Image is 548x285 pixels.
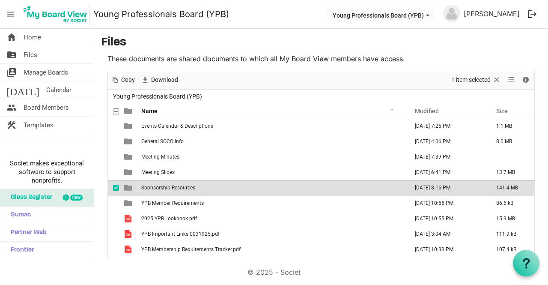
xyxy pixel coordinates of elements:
[24,46,37,63] span: Files
[406,134,487,149] td: March 18, 2025 4:06 PM column header Modified
[450,75,491,85] span: 1 item selected
[487,226,534,242] td: 111.9 kB is template cell column header Size
[101,36,541,50] h3: Files
[119,226,139,242] td: is template cell column header type
[6,207,31,224] span: Sumac
[487,242,534,257] td: 107.4 kB is template cell column header Size
[21,3,93,25] a: My Board View Logo
[523,5,541,23] button: logout
[487,211,534,226] td: 15.3 MB is template cell column header Size
[6,64,17,81] span: switch_account
[108,71,138,89] div: Copy
[450,75,503,85] button: Selection
[141,108,158,114] span: Name
[406,226,487,242] td: March 20, 2025 3:04 AM column header Modified
[6,224,47,241] span: Partner Web
[24,117,54,134] span: Templates
[119,211,139,226] td: is template cell column header type
[119,134,139,149] td: is template cell column header type
[141,123,213,129] span: Events Calendar & Descriptions
[119,165,139,180] td: is template cell column header type
[6,81,39,99] span: [DATE]
[520,75,532,85] button: Details
[70,195,83,201] div: new
[21,3,90,25] img: My Board View Logo
[487,180,534,195] td: 141.4 MB is template cell column header Size
[46,81,71,99] span: Calendar
[139,180,406,195] td: Sponsorship Resources is template cell column header Name
[487,165,534,180] td: 13.7 MB is template cell column header Size
[120,75,136,85] span: Copy
[108,165,119,180] td: checkbox
[139,149,406,165] td: Meeting Minutes is template cell column header Name
[448,71,504,89] div: Clear selection
[119,149,139,165] td: is template cell column header type
[108,226,119,242] td: checkbox
[108,242,119,257] td: checkbox
[6,46,17,63] span: folder_shared
[24,64,68,81] span: Manage Boards
[6,99,17,116] span: people
[108,180,119,195] td: checkbox
[6,242,34,259] span: Frontier
[139,195,406,211] td: YPB Member Requirements is template cell column header Name
[406,211,487,226] td: February 24, 2025 10:55 PM column header Modified
[108,149,119,165] td: checkbox
[487,134,534,149] td: 8.0 MB is template cell column header Size
[150,75,179,85] span: Download
[139,134,406,149] td: General SOCO Info is template cell column header Name
[487,118,534,134] td: 1.1 MB is template cell column header Size
[141,138,184,144] span: General SOCO Info
[415,108,439,114] span: Modified
[139,165,406,180] td: Meeting Slides is template cell column header Name
[111,91,204,102] span: Young Professionals Board (YPB)
[496,108,508,114] span: Size
[406,180,487,195] td: August 12, 2025 8:16 PM column header Modified
[443,5,460,22] img: no-profile-picture.svg
[119,242,139,257] td: is template cell column header type
[139,226,406,242] td: YPB Important Links 0031925.pdf is template cell column header Name
[108,134,119,149] td: checkbox
[108,195,119,211] td: checkbox
[141,154,179,160] span: Meeting Minutes
[141,169,175,175] span: Meeting Slides
[406,242,487,257] td: April 30, 2025 10:33 PM column header Modified
[24,99,69,116] span: Board Members
[3,6,19,22] span: menu
[108,211,119,226] td: checkbox
[327,9,435,21] button: Young Professionals Board (YPB) dropdownbutton
[504,71,518,89] div: View
[406,149,487,165] td: January 07, 2025 7:39 PM column header Modified
[141,200,204,206] span: YPB Member Requirements
[141,246,241,252] span: YPB Membership Requirements Tracker.pdf
[139,211,406,226] td: 2025 YPB Lookbook.pdf is template cell column header Name
[518,71,533,89] div: Details
[506,75,516,85] button: View dropdownbutton
[139,242,406,257] td: YPB Membership Requirements Tracker.pdf is template cell column header Name
[6,29,17,46] span: home
[140,75,180,85] button: Download
[141,216,197,222] span: 2025 YPB Lookbook.pdf
[406,195,487,211] td: February 24, 2025 10:55 PM column header Modified
[141,231,220,237] span: YPB Important Links 0031925.pdf
[141,185,195,191] span: Sponsorship Resources
[487,149,534,165] td: is template cell column header Size
[406,118,487,134] td: January 24, 2025 7:25 PM column header Modified
[460,5,523,22] a: [PERSON_NAME]
[108,118,119,134] td: checkbox
[406,165,487,180] td: March 20, 2025 6:41 PM column header Modified
[119,195,139,211] td: is template cell column header type
[139,118,406,134] td: Events Calendar & Descriptions is template cell column header Name
[6,117,17,134] span: construction
[247,268,301,276] a: © 2025 - Societ
[119,118,139,134] td: is template cell column header type
[110,75,137,85] button: Copy
[4,159,90,185] span: Societ makes exceptional software to support nonprofits.
[119,180,139,195] td: is template cell column header type
[6,189,52,206] span: Glass Register
[24,29,41,46] span: Home
[107,54,535,64] p: These documents are shared documents to which all My Board View members have access.
[487,195,534,211] td: 86.6 kB is template cell column header Size
[138,71,181,89] div: Download
[93,6,229,23] a: Young Professionals Board (YPB)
